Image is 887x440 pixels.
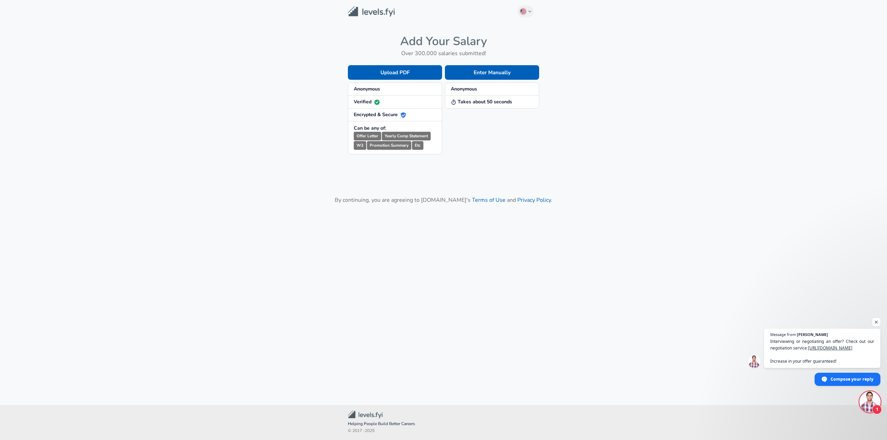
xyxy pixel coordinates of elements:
[770,338,874,364] span: Interviewing or negotiating an offer? Check out our negotiation service: Increase in your offer g...
[472,196,506,204] a: Terms of Use
[831,373,873,385] span: Compose your reply
[354,132,381,140] small: Offer Letter
[348,411,383,419] img: Levels.fyi Community
[412,141,423,150] small: Etc
[354,86,380,92] strong: Anonymous
[770,333,796,336] span: Message from
[354,111,406,118] strong: Encrypted & Secure
[354,125,386,131] strong: Can be any of:
[348,421,539,428] span: Helping People Build Better Careers
[348,49,539,58] h6: Over 300,000 salaries submitted!
[348,34,539,49] h4: Add Your Salary
[517,196,551,204] a: Privacy Policy
[860,391,880,412] div: Open chat
[348,6,395,17] img: Levels.fyi
[382,132,431,140] small: Yearly Comp Statement
[520,9,526,14] img: English (US)
[517,6,534,17] button: English (US)
[451,98,512,105] strong: Takes about 50 seconds
[354,141,366,150] small: W2
[367,141,411,150] small: Promotion Summary
[797,333,828,336] span: [PERSON_NAME]
[872,405,882,414] span: 1
[348,428,539,434] span: © 2017 - 2025
[451,86,477,92] strong: Anonymous
[445,65,539,80] button: Enter Manually
[348,65,442,80] button: Upload PDF
[354,98,380,105] strong: Verified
